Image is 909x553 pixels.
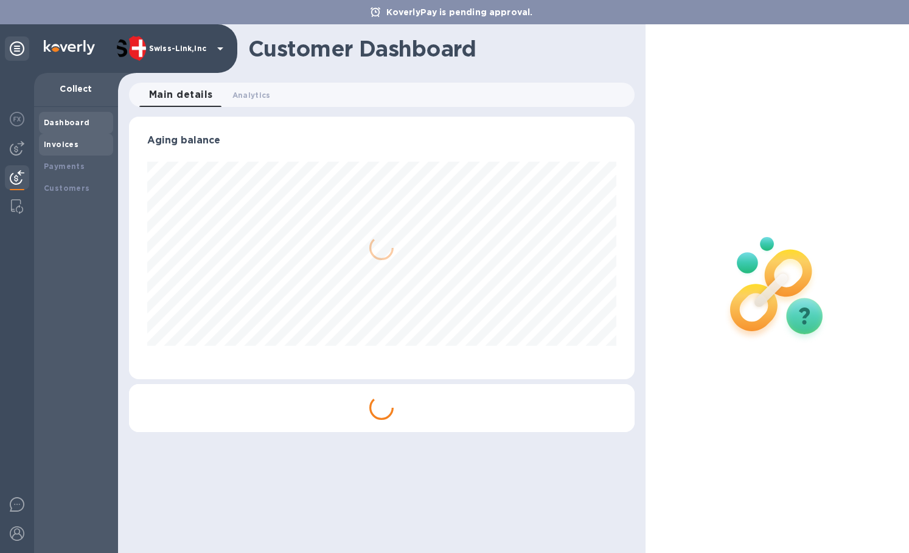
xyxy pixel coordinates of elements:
p: KoverlyPay is pending approval. [380,6,539,18]
h3: Aging balance [147,135,616,146]
b: Customers [44,184,90,193]
b: Invoices [44,140,78,149]
b: Dashboard [44,118,90,127]
img: Foreign exchange [10,112,24,126]
div: Unpin categories [5,36,29,61]
b: Payments [44,162,85,171]
span: Main details [149,86,213,103]
p: Collect [44,83,108,95]
h1: Customer Dashboard [248,36,626,61]
span: Analytics [232,89,271,101]
p: Swiss-Link,Inc [149,44,210,53]
img: Logo [44,40,95,55]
